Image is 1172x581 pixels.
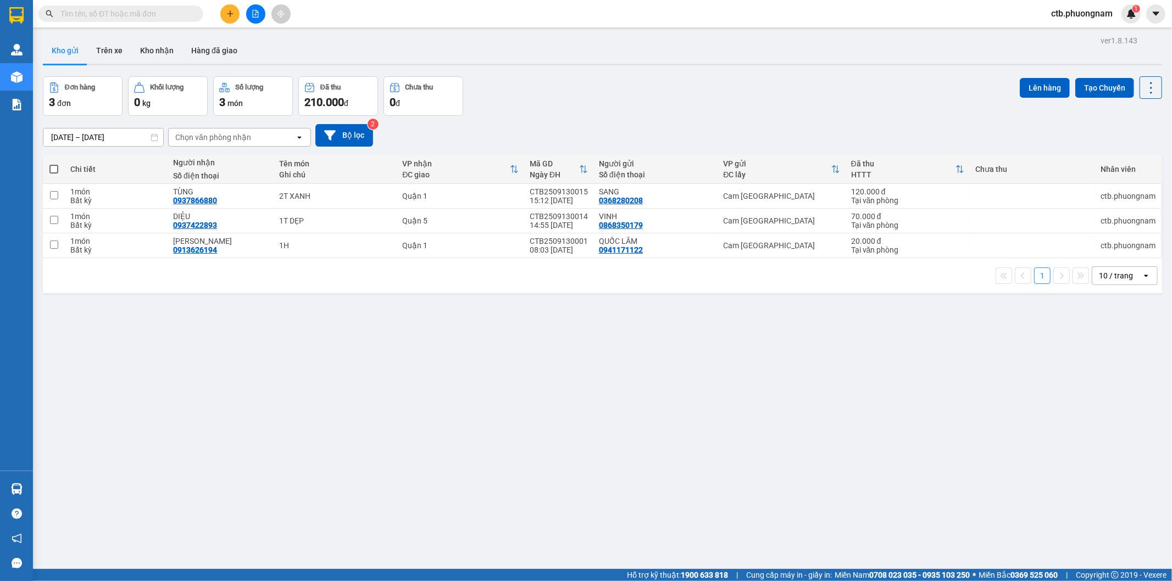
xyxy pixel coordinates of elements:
span: đ [396,99,400,108]
button: 1 [1034,267,1051,284]
img: icon-new-feature [1126,9,1136,19]
b: Phương Nam Express [14,71,60,142]
span: caret-down [1151,9,1161,19]
svg: open [295,133,304,142]
div: 08:03 [DATE] [530,245,588,254]
th: Toggle SortBy [397,155,524,184]
div: Người nhận [173,158,268,167]
div: Tên món [280,159,392,168]
div: 1 món [70,237,162,245]
div: Ghi chú [280,170,392,179]
span: plus [226,10,234,18]
span: question-circle [12,509,22,519]
span: Cung cấp máy in - giấy in: [746,569,832,581]
div: Người gửi [599,159,712,168]
div: ctb.phuongnam [1101,241,1156,250]
div: Tại văn phòng [851,196,964,205]
span: search [46,10,53,18]
img: solution-icon [11,99,23,110]
span: ctb.phuongnam [1042,7,1121,20]
div: QUỐC LÂM [599,237,712,245]
div: DIỆU [173,212,268,221]
div: Cam [GEOGRAPHIC_DATA] [723,192,840,200]
div: CTB2509130014 [530,212,588,221]
span: Miền Nam [835,569,970,581]
strong: 0369 525 060 [1010,571,1058,579]
span: đơn [57,99,71,108]
span: 0 [134,96,140,109]
button: plus [220,4,240,24]
div: 15:12 [DATE] [530,196,588,205]
span: Miền Bắc [979,569,1058,581]
div: 0913626194 [173,245,217,254]
span: kg [142,99,151,108]
div: Mã GD [530,159,579,168]
img: logo.jpg [119,14,146,40]
div: 1 món [70,187,162,196]
div: Số điện thoại [599,170,712,179]
div: Tại văn phòng [851,221,964,230]
div: Đã thu [320,83,341,91]
button: Chưa thu0đ [384,76,463,116]
th: Toggle SortBy [846,155,970,184]
sup: 2 [368,119,379,130]
div: HÙNG DŨNG [173,237,268,245]
div: Bất kỳ [70,196,162,205]
div: VP nhận [402,159,510,168]
div: 0868350179 [599,221,643,230]
button: Số lượng3món [213,76,293,116]
span: 1 [1134,5,1138,13]
div: ver 1.8.143 [1101,35,1137,47]
div: Bất kỳ [70,221,162,230]
div: 1H [280,241,392,250]
button: Hàng đã giao [182,37,246,64]
div: Quận 1 [402,192,519,200]
b: Gửi khách hàng [68,16,109,68]
sup: 1 [1132,5,1140,13]
button: caret-down [1146,4,1165,24]
button: Bộ lọc [315,124,373,147]
span: | [1066,569,1068,581]
div: Chọn văn phòng nhận [175,132,251,143]
div: SANG [599,187,712,196]
span: 3 [49,96,55,109]
div: 1T DẸP [280,216,392,225]
div: Chi tiết [70,165,162,174]
span: Hỗ trợ kỹ thuật: [627,569,728,581]
div: ctb.phuongnam [1101,192,1156,200]
div: ctb.phuongnam [1101,216,1156,225]
button: Kho gửi [43,37,87,64]
div: VINH [599,212,712,221]
div: 14:55 [DATE] [530,221,588,230]
span: 0 [390,96,396,109]
img: warehouse-icon [11,483,23,495]
button: Đơn hàng3đơn [43,76,123,116]
b: [DOMAIN_NAME] [92,42,151,51]
img: warehouse-icon [11,71,23,83]
div: 0937422893 [173,221,217,230]
div: 1 món [70,212,162,221]
button: file-add [246,4,265,24]
div: Chưa thu [406,83,434,91]
th: Toggle SortBy [524,155,593,184]
div: TÙNG [173,187,268,196]
div: Số lượng [235,83,263,91]
div: VP gửi [723,159,831,168]
strong: 1900 633 818 [681,571,728,579]
button: Lên hàng [1020,78,1070,98]
div: 2T XANH [280,192,392,200]
div: CTB2509130015 [530,187,588,196]
button: Trên xe [87,37,131,64]
div: Bất kỳ [70,245,162,254]
div: 70.000 đ [851,212,964,221]
div: CTB2509130001 [530,237,588,245]
button: Kho nhận [131,37,182,64]
div: Quận 5 [402,216,519,225]
div: HTTT [851,170,956,179]
div: Cam [GEOGRAPHIC_DATA] [723,216,840,225]
div: ĐC giao [402,170,510,179]
li: (c) 2017 [92,52,151,66]
div: Đơn hàng [65,83,95,91]
span: message [12,558,22,568]
input: Select a date range. [43,129,163,146]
